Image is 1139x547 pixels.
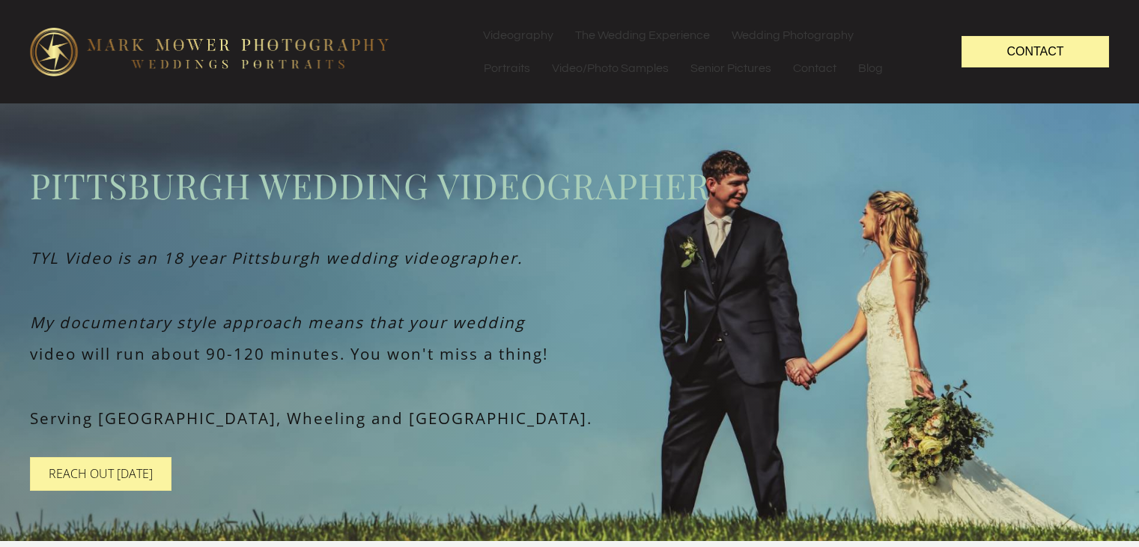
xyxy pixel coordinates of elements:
span: Pittsburgh wedding videographer [30,161,1109,210]
p: Serving [GEOGRAPHIC_DATA], Wheeling and [GEOGRAPHIC_DATA]. [30,406,1109,431]
a: Contact [783,52,847,85]
a: Senior Pictures [680,52,782,85]
img: logo-edit1 [30,28,389,76]
nav: Menu [473,19,932,85]
a: Videography [473,19,564,52]
a: Wedding Photography [721,19,864,52]
a: Video/Photo Samples [541,52,679,85]
a: Contact [962,36,1109,67]
a: Blog [848,52,893,85]
a: Reach Out [DATE] [30,457,171,491]
p: video will run about 90-120 minutes. You won't miss a thing! [30,342,1109,366]
span: Contact [1006,45,1063,58]
span: Reach Out [DATE] [49,465,153,482]
em: My documentary style approach means that your wedding [30,312,525,333]
a: Portraits [473,52,541,85]
em: TYL Video is an 18 year Pittsburgh wedding videographer. [30,247,523,268]
a: The Wedding Experience [565,19,720,52]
